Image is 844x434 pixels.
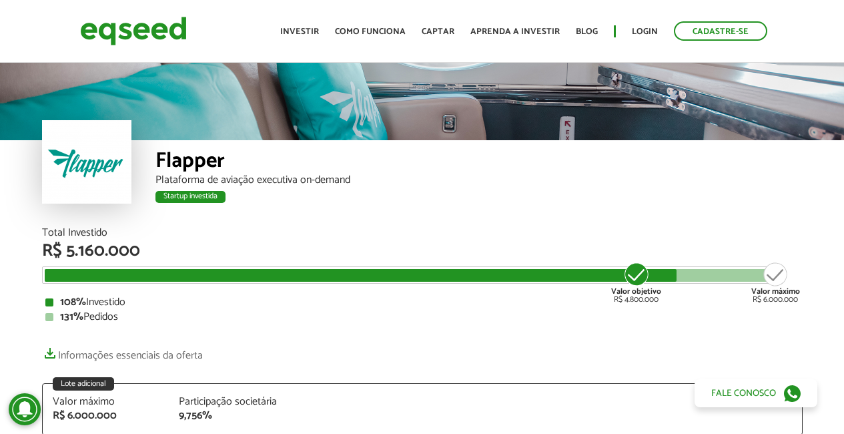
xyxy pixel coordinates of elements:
[53,397,159,407] div: Valor máximo
[45,297,799,308] div: Investido
[335,27,406,36] a: Como funciona
[155,191,226,203] div: Startup investida
[53,377,114,391] div: Lote adicional
[422,27,454,36] a: Captar
[60,293,86,311] strong: 108%
[632,27,658,36] a: Login
[42,228,803,238] div: Total Investido
[155,150,803,175] div: Flapper
[674,21,767,41] a: Cadastre-se
[45,312,799,322] div: Pedidos
[751,261,800,304] div: R$ 6.000.000
[179,411,286,421] div: 9,756%
[60,308,83,326] strong: 131%
[751,285,800,298] strong: Valor máximo
[155,175,803,186] div: Plataforma de aviação executiva on-demand
[695,379,817,407] a: Fale conosco
[53,411,159,421] div: R$ 6.000.000
[42,242,803,260] div: R$ 5.160.000
[179,397,286,407] div: Participação societária
[576,27,598,36] a: Blog
[611,261,661,304] div: R$ 4.800.000
[80,13,187,49] img: EqSeed
[42,343,203,361] a: Informações essenciais da oferta
[470,27,560,36] a: Aprenda a investir
[280,27,319,36] a: Investir
[611,285,661,298] strong: Valor objetivo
